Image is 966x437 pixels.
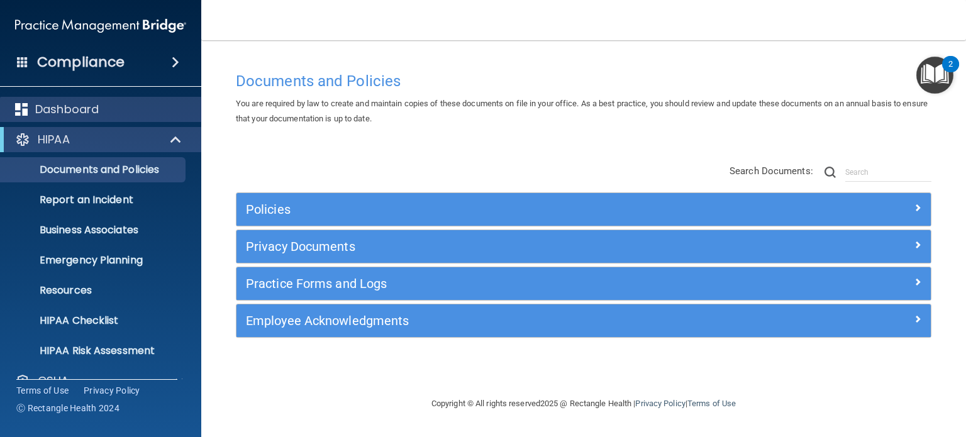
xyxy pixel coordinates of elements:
[15,102,183,117] a: Dashboard
[845,163,931,182] input: Search
[948,64,953,80] div: 2
[37,53,125,71] h4: Compliance
[8,254,180,267] p: Emergency Planning
[8,345,180,357] p: HIPAA Risk Assessment
[8,284,180,297] p: Resources
[15,13,186,38] img: PMB logo
[246,236,921,257] a: Privacy Documents
[246,277,748,290] h5: Practice Forms and Logs
[8,194,180,206] p: Report an Incident
[236,99,928,123] span: You are required by law to create and maintain copies of these documents on file in your office. ...
[84,384,140,397] a: Privacy Policy
[246,314,748,328] h5: Employee Acknowledgments
[246,274,921,294] a: Practice Forms and Logs
[354,384,813,424] div: Copyright © All rights reserved 2025 @ Rectangle Health | |
[8,224,180,236] p: Business Associates
[635,399,685,408] a: Privacy Policy
[730,165,813,177] span: Search Documents:
[246,240,748,253] h5: Privacy Documents
[16,384,69,397] a: Terms of Use
[15,132,182,147] a: HIPAA
[16,402,119,414] span: Ⓒ Rectangle Health 2024
[8,314,180,327] p: HIPAA Checklist
[824,167,836,178] img: ic-search.3b580494.png
[8,163,180,176] p: Documents and Policies
[246,199,921,219] a: Policies
[35,102,99,117] p: Dashboard
[246,311,921,331] a: Employee Acknowledgments
[15,103,28,116] img: dashboard.aa5b2476.svg
[687,399,736,408] a: Terms of Use
[38,132,70,147] p: HIPAA
[38,373,69,389] p: OSHA
[15,373,183,389] a: OSHA
[236,73,931,89] h4: Documents and Policies
[246,202,748,216] h5: Policies
[916,57,953,94] button: Open Resource Center, 2 new notifications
